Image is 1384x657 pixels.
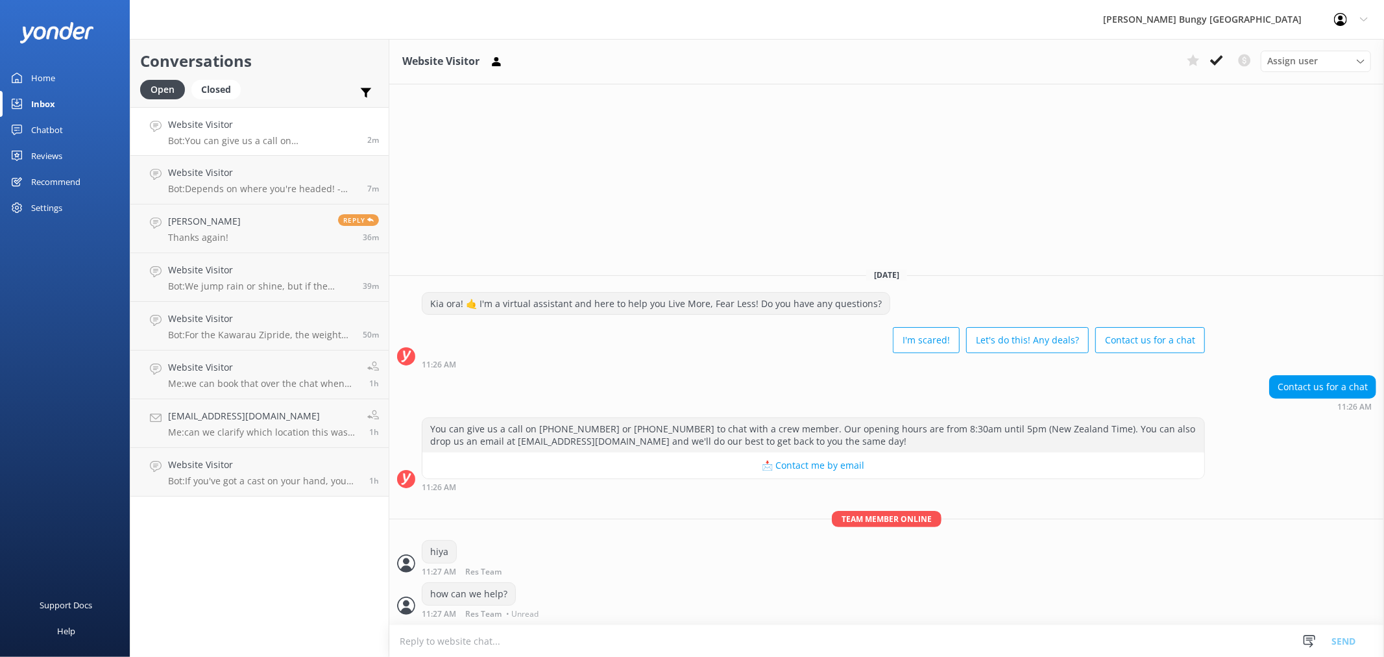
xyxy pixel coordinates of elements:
[168,427,358,438] p: Me: can we clarify which location this was at? Is this in [GEOGRAPHIC_DATA]?
[168,118,358,132] h4: Website Visitor
[168,378,358,390] p: Me: we can book that over the chat when you are ready
[422,567,544,576] div: Sep 20 2025 11:27am (UTC +12:00) Pacific/Auckland
[422,610,456,618] strong: 11:27 AM
[130,302,389,351] a: Website VisitorBot:For the Kawarau Zipride, the weight limit is between 30kg and 150kg, whether y...
[422,361,456,369] strong: 11:26 AM
[422,482,1205,491] div: Sep 20 2025 11:26am (UTC +12:00) Pacific/Auckland
[465,568,502,576] span: Res Team
[168,360,358,375] h4: Website Visitor
[1095,327,1205,353] button: Contact us for a chat
[57,618,75,644] div: Help
[832,511,941,527] span: Team member online
[1337,403,1372,411] strong: 11:26 AM
[19,22,94,43] img: yonder-white-logo.png
[31,143,62,169] div: Reviews
[168,312,353,326] h4: Website Visitor
[168,280,353,292] p: Bot: We jump rain or shine, but if the wind's howling like a banshee, we might hit pause. Check o...
[363,329,379,340] span: Sep 20 2025 10:39am (UTC +12:00) Pacific/Auckland
[465,610,502,618] span: Res Team
[506,610,539,618] span: • Unread
[31,91,55,117] div: Inbox
[140,82,191,96] a: Open
[422,609,542,618] div: Sep 20 2025 11:27am (UTC +12:00) Pacific/Auckland
[1261,51,1371,71] div: Assign User
[168,232,241,243] p: Thanks again!
[130,107,389,156] a: Website VisitorBot:You can give us a call on [PHONE_NUMBER] or [PHONE_NUMBER] to chat with a crew...
[402,53,480,70] h3: Website Visitor
[1269,402,1376,411] div: Sep 20 2025 11:26am (UTC +12:00) Pacific/Auckland
[168,329,353,341] p: Bot: For the Kawarau Zipride, the weight limit is between 30kg and 150kg, whether you're flying s...
[140,49,379,73] h2: Conversations
[168,475,359,487] p: Bot: If you've got a cast on your hand, you might still be able to jump depending on the location...
[168,409,358,423] h4: [EMAIL_ADDRESS][DOMAIN_NAME]
[338,214,379,226] span: Reply
[369,475,379,486] span: Sep 20 2025 09:52am (UTC +12:00) Pacific/Auckland
[191,80,241,99] div: Closed
[363,232,379,243] span: Sep 20 2025 10:52am (UTC +12:00) Pacific/Auckland
[367,183,379,194] span: Sep 20 2025 11:21am (UTC +12:00) Pacific/Auckland
[40,592,93,618] div: Support Docs
[369,427,379,438] span: Sep 20 2025 09:53am (UTC +12:00) Pacific/Auckland
[893,327,960,353] button: I'm scared!
[130,253,389,302] a: Website VisitorBot:We jump rain or shine, but if the wind's howling like a banshee, we might hit ...
[168,135,358,147] p: Bot: You can give us a call on [PHONE_NUMBER] or [PHONE_NUMBER] to chat with a crew member. Our o...
[422,541,456,563] div: hiya
[130,205,389,253] a: [PERSON_NAME]Thanks again!Reply36m
[363,280,379,291] span: Sep 20 2025 10:49am (UTC +12:00) Pacific/Auckland
[31,117,63,143] div: Chatbot
[866,269,907,280] span: [DATE]
[422,452,1204,478] button: 📩 Contact me by email
[422,583,515,605] div: how can we help?
[422,293,890,315] div: Kia ora! 🤙 I'm a virtual assistant and here to help you Live More, Fear Less! Do you have any que...
[168,214,241,229] h4: [PERSON_NAME]
[130,156,389,205] a: Website VisitorBot:Depends on where you're headed! - [GEOGRAPHIC_DATA]: [STREET_ADDRESS]. - [GEOG...
[168,183,358,195] p: Bot: Depends on where you're headed! - [GEOGRAPHIC_DATA]: [STREET_ADDRESS]. - [GEOGRAPHIC_DATA]: ...
[1267,54,1318,68] span: Assign user
[1270,376,1376,398] div: Contact us for a chat
[31,65,55,91] div: Home
[130,399,389,448] a: [EMAIL_ADDRESS][DOMAIN_NAME]Me:can we clarify which location this was at? Is this in [GEOGRAPHIC_...
[422,484,456,491] strong: 11:26 AM
[966,327,1089,353] button: Let's do this! Any deals?
[422,360,1205,369] div: Sep 20 2025 11:26am (UTC +12:00) Pacific/Auckland
[140,80,185,99] div: Open
[422,418,1204,452] div: You can give us a call on [PHONE_NUMBER] or [PHONE_NUMBER] to chat with a crew member. Our openin...
[31,169,80,195] div: Recommend
[367,134,379,145] span: Sep 20 2025 11:26am (UTC +12:00) Pacific/Auckland
[422,568,456,576] strong: 11:27 AM
[130,448,389,497] a: Website VisitorBot:If you've got a cast on your hand, you might still be able to jump depending o...
[369,378,379,389] span: Sep 20 2025 10:19am (UTC +12:00) Pacific/Auckland
[191,82,247,96] a: Closed
[130,351,389,399] a: Website VisitorMe:we can book that over the chat when you are ready1h
[31,195,62,221] div: Settings
[168,458,359,472] h4: Website Visitor
[168,166,358,180] h4: Website Visitor
[168,263,353,277] h4: Website Visitor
